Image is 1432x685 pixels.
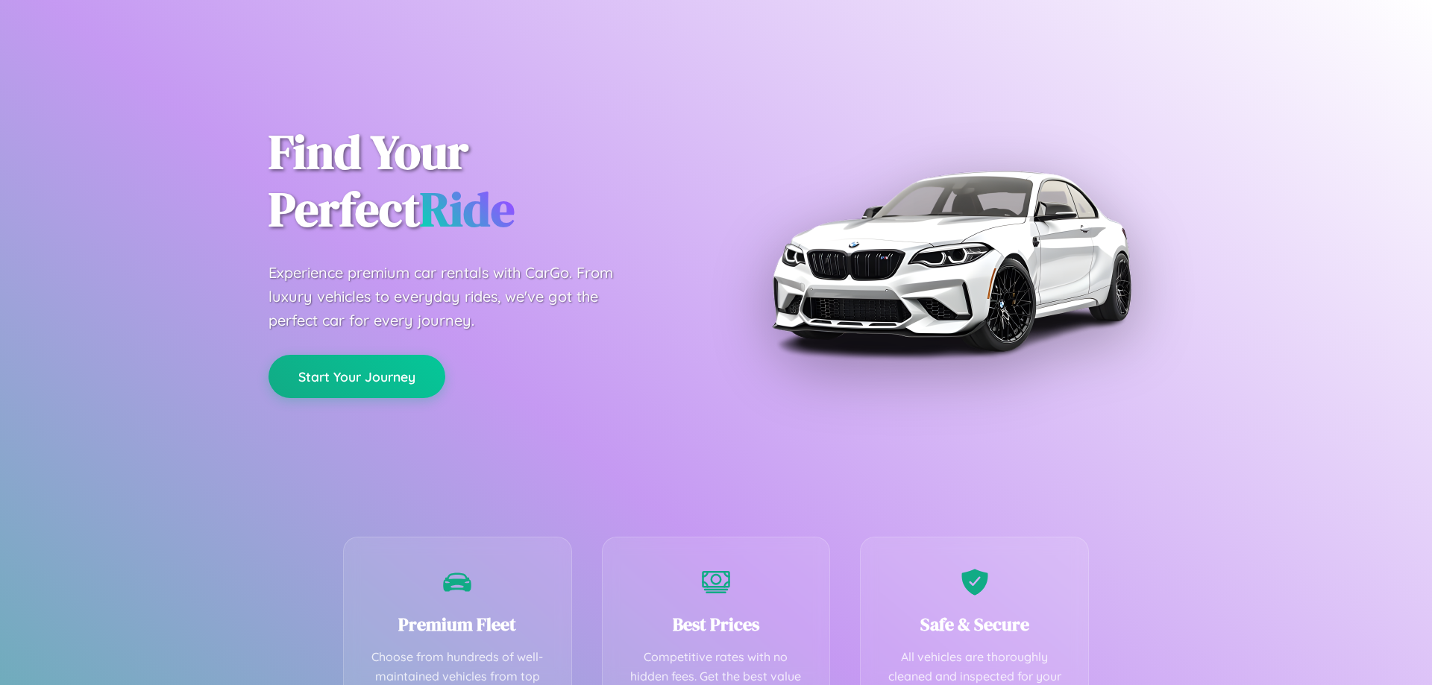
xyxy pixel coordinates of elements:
[764,75,1137,447] img: Premium BMW car rental vehicle
[625,612,808,637] h3: Best Prices
[420,177,515,242] span: Ride
[883,612,1066,637] h3: Safe & Secure
[268,261,641,332] p: Experience premium car rentals with CarGo. From luxury vehicles to everyday rides, we've got the ...
[268,355,445,398] button: Start Your Journey
[268,124,694,239] h1: Find Your Perfect
[366,612,549,637] h3: Premium Fleet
